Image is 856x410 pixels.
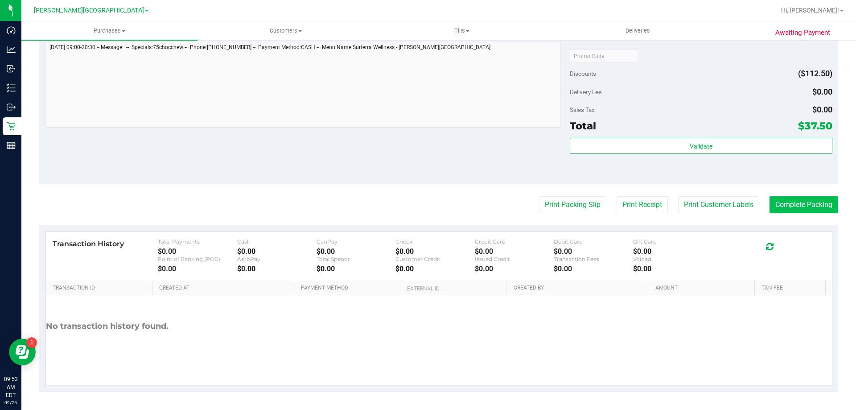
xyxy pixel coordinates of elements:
[613,27,662,35] span: Deliveries
[21,21,198,40] a: Purchases
[514,285,645,292] a: Created By
[570,120,596,132] span: Total
[34,7,144,14] span: [PERSON_NAME][GEOGRAPHIC_DATA]
[570,88,601,95] span: Delivery Fee
[395,265,475,273] div: $0.00
[633,238,712,245] div: Gift Card
[550,21,726,40] a: Deliveries
[237,247,317,256] div: $0.00
[475,256,554,262] div: Issued Credit
[539,196,606,213] button: Print Packing Slip
[198,21,374,40] a: Customers
[158,265,237,273] div: $0.00
[812,105,832,114] span: $0.00
[395,256,475,262] div: Customer Credit
[395,247,475,256] div: $0.00
[633,256,712,262] div: Voided
[26,337,37,348] iframe: Resource center unread badge
[7,103,16,112] inline-svg: Outbound
[475,238,554,245] div: Credit Card
[237,238,317,245] div: Cash
[7,64,16,73] inline-svg: Inbound
[237,265,317,273] div: $0.00
[775,28,830,38] span: Awaiting Payment
[317,238,396,245] div: CanPay
[301,285,397,292] a: Payment Method
[4,375,17,399] p: 09:53 AM EDT
[475,247,554,256] div: $0.00
[7,122,16,131] inline-svg: Retail
[374,27,549,35] span: Tills
[554,247,633,256] div: $0.00
[690,143,712,150] span: Validate
[678,196,759,213] button: Print Customer Labels
[198,27,373,35] span: Customers
[158,238,237,245] div: Total Payments
[475,265,554,273] div: $0.00
[7,83,16,92] inline-svg: Inventory
[812,87,832,96] span: $0.00
[400,280,506,296] th: External ID
[21,27,198,35] span: Purchases
[46,296,169,356] div: No transaction history found.
[570,66,596,82] span: Discounts
[395,238,475,245] div: Check
[798,120,832,132] span: $37.50
[633,265,712,273] div: $0.00
[570,106,595,113] span: Sales Tax
[317,265,396,273] div: $0.00
[374,21,550,40] a: Tills
[9,339,36,365] iframe: Resource center
[655,285,751,292] a: Amount
[798,69,832,78] span: ($112.50)
[53,285,149,292] a: Transaction ID
[7,45,16,54] inline-svg: Analytics
[554,256,633,262] div: Transaction Fees
[158,247,237,256] div: $0.00
[317,256,396,262] div: Total Spendr
[237,256,317,262] div: AeroPay
[770,196,838,213] button: Complete Packing
[570,50,639,63] input: Promo Code
[781,7,839,14] span: Hi, [PERSON_NAME]!
[761,285,822,292] a: Txn Fee
[554,238,633,245] div: Debit Card
[7,141,16,150] inline-svg: Reports
[7,26,16,35] inline-svg: Dashboard
[159,285,290,292] a: Created At
[617,196,668,213] button: Print Receipt
[158,256,237,262] div: Point of Banking (POB)
[554,265,633,273] div: $0.00
[570,138,832,154] button: Validate
[4,399,17,406] p: 09/25
[317,247,396,256] div: $0.00
[633,247,712,256] div: $0.00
